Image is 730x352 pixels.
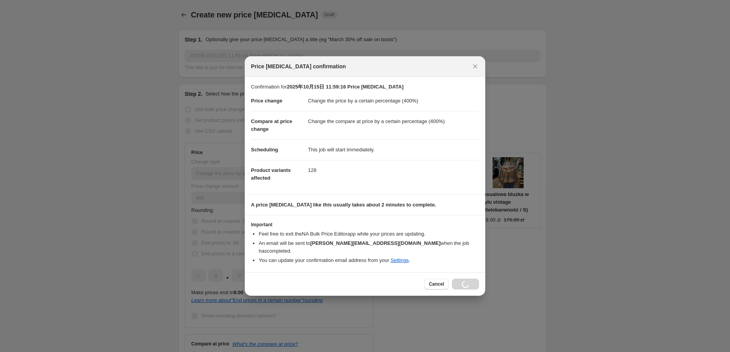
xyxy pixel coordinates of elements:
dd: Change the price by a certain percentage (400%) [308,91,479,111]
span: Scheduling [251,147,278,153]
b: 2025年10月15日 11:59:16 Price [MEDICAL_DATA] [287,84,403,90]
a: Settings [391,257,409,263]
span: Product variants affected [251,167,291,181]
button: Close [470,61,481,72]
dd: 128 [308,160,479,180]
li: You can update your confirmation email address from your . [259,257,479,264]
dd: This job will start immediately. [308,139,479,160]
span: Price [MEDICAL_DATA] confirmation [251,62,346,70]
span: Price change [251,98,282,104]
li: An email will be sent to when the job has completed . [259,239,479,255]
dd: Change the compare at price by a certain percentage (400%) [308,111,479,132]
b: [PERSON_NAME][EMAIL_ADDRESS][DOMAIN_NAME] [310,240,441,246]
span: Compare at price change [251,118,292,132]
li: Feel free to exit the NA Bulk Price Editor app while your prices are updating. [259,230,479,238]
span: Cancel [429,281,444,287]
button: Cancel [424,279,449,290]
p: Confirmation for [251,83,479,91]
h3: Important [251,222,479,228]
b: A price [MEDICAL_DATA] like this usually takes about 2 minutes to complete. [251,202,436,208]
